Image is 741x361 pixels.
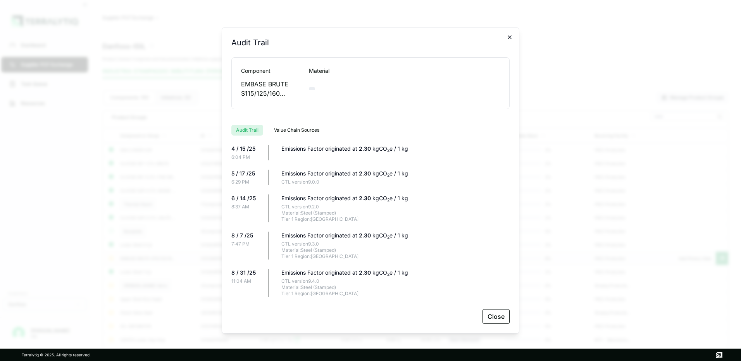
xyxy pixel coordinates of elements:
[281,291,510,297] div: Tier 1 Region: [GEOGRAPHIC_DATA]
[281,269,510,277] div: Emissions Factor originated at kgCO e / 1 kg
[359,195,372,201] span: 2.30
[281,253,510,260] div: Tier 1 Region: [GEOGRAPHIC_DATA]
[231,154,262,160] div: 6:04 PM
[359,269,372,276] span: 2.30
[231,204,262,210] div: 8:37 AM
[281,210,510,216] div: Material: Steel (Stamped)
[269,125,324,136] button: Value Chain Sources
[241,79,296,98] div: EMBASE BRUTE S115/125/160 (P.E.D.)
[387,272,389,277] sub: 2
[281,232,510,239] div: Emissions Factor originated at kgCO e / 1 kg
[231,269,262,277] div: 8 / 31 /25
[231,37,269,48] h2: Audit Trail
[281,241,510,247] div: CTL version 9.3.0
[281,204,510,210] div: CTL version 9.2.0
[387,198,389,203] sub: 2
[241,67,296,75] div: Component
[231,278,262,284] div: 11:04 AM
[281,216,510,222] div: Tier 1 Region: [GEOGRAPHIC_DATA]
[231,194,262,202] div: 6 / 14 /25
[387,235,389,240] sub: 2
[281,247,510,253] div: Material: Steel (Stamped)
[281,194,510,202] div: Emissions Factor originated at kgCO e / 1 kg
[281,145,510,153] div: Emissions Factor originated at kgCO e / 1 kg
[281,284,510,291] div: Material: Steel (Stamped)
[387,173,389,178] sub: 2
[483,309,510,324] button: Close
[359,170,372,177] span: 2.30
[359,232,372,239] span: 2.30
[281,278,510,284] div: CTL version 9.4.0
[359,145,372,152] span: 2.30
[231,170,262,177] div: 5 / 17 /25
[231,125,263,136] button: Audit Trail
[387,148,389,153] sub: 2
[309,67,364,75] div: Material
[231,179,262,185] div: 6:29 PM
[231,145,262,153] div: 4 / 15 /25
[231,241,262,247] div: 7:47 PM
[231,232,262,239] div: 8 / 7 /25
[231,119,510,136] div: RFI tabs
[281,179,510,185] div: CTL version 9.0.0
[281,170,510,177] div: Emissions Factor originated at kgCO e / 1 kg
